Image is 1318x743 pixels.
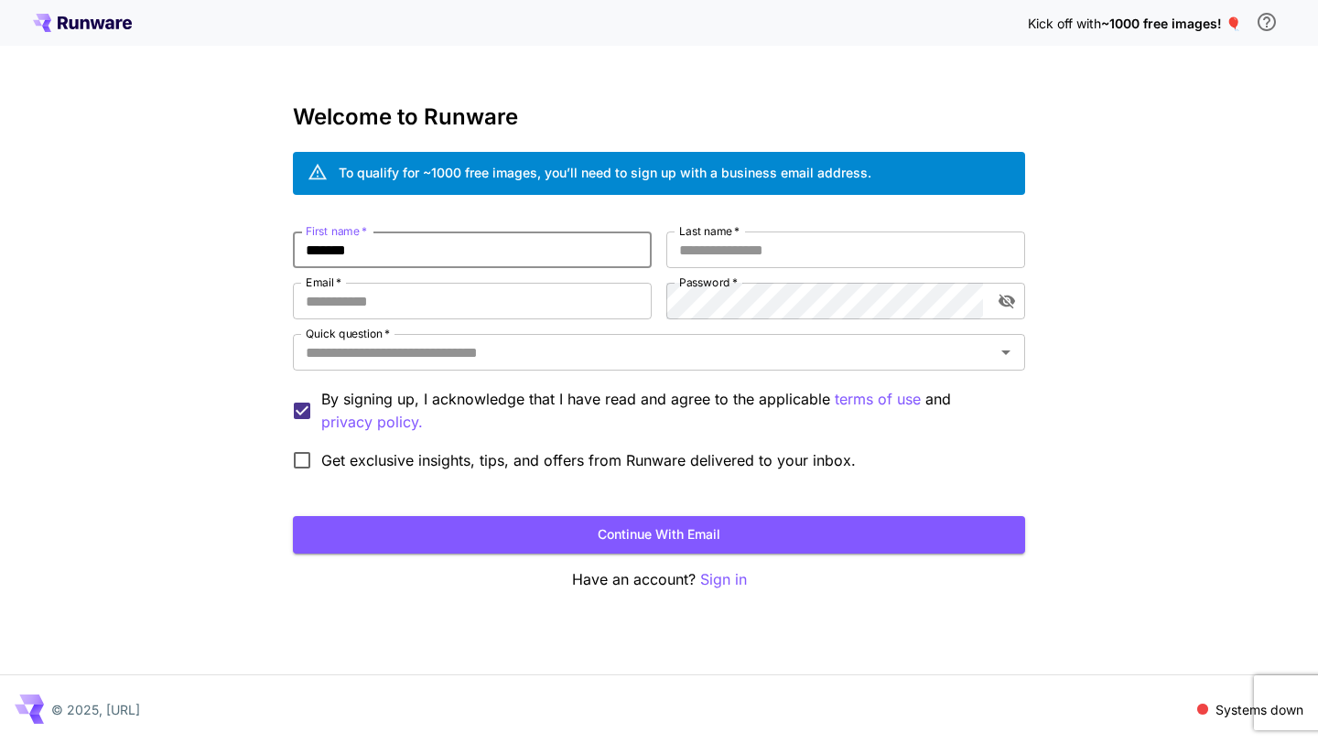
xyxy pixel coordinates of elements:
h3: Welcome to Runware [293,104,1025,130]
button: In order to qualify for free credit, you need to sign up with a business email address and click ... [1248,4,1285,40]
label: Password [679,275,738,290]
span: ~1000 free images! 🎈 [1101,16,1241,31]
span: Get exclusive insights, tips, and offers from Runware delivered to your inbox. [321,449,856,471]
p: Systems down [1215,700,1303,719]
button: Open [993,339,1019,365]
label: Last name [679,223,740,239]
button: By signing up, I acknowledge that I have read and agree to the applicable terms of use and [321,411,423,434]
p: By signing up, I acknowledge that I have read and agree to the applicable and [321,388,1010,434]
p: privacy policy. [321,411,423,434]
button: Sign in [700,568,747,591]
button: toggle password visibility [990,285,1023,318]
div: To qualify for ~1000 free images, you’ll need to sign up with a business email address. [339,163,871,182]
label: Email [306,275,341,290]
p: Have an account? [293,568,1025,591]
span: Kick off with [1028,16,1101,31]
button: Continue with email [293,516,1025,554]
p: terms of use [835,388,921,411]
button: By signing up, I acknowledge that I have read and agree to the applicable and privacy policy. [835,388,921,411]
p: © 2025, [URL] [51,700,140,719]
label: First name [306,223,367,239]
label: Quick question [306,326,390,341]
